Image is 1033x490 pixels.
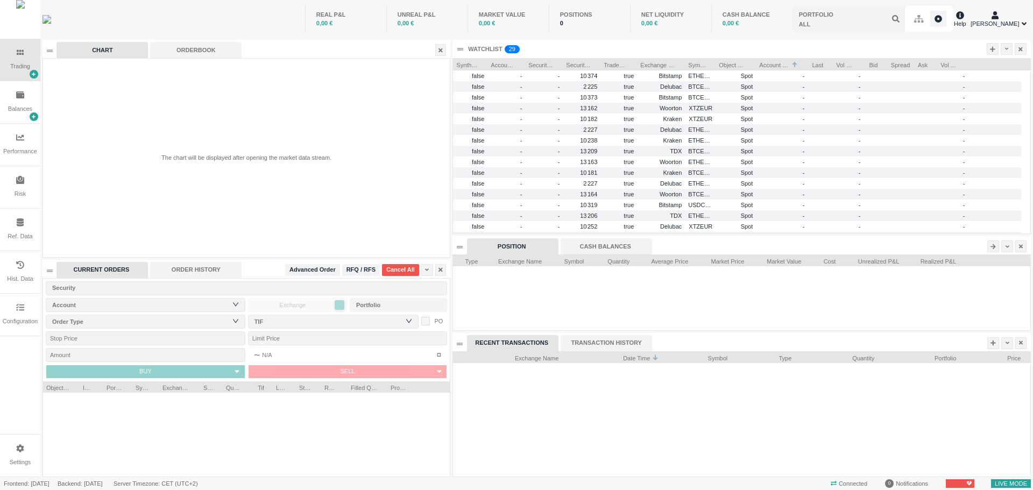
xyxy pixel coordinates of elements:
[491,59,515,69] span: Account Id
[520,116,522,122] span: -
[963,159,965,165] span: -
[963,180,965,187] span: -
[963,105,965,111] span: -
[604,124,634,136] span: true
[456,255,478,266] span: Type
[56,42,148,58] div: CHART
[641,20,658,26] span: 0,00 €
[520,159,522,165] span: -
[580,73,597,79] span: 10 374
[56,262,148,278] div: CURRENT ORDERS
[688,199,712,211] span: USDCEUR
[558,191,560,197] span: -
[642,255,688,266] span: Average Price
[468,45,502,54] div: WATCHLIST
[436,349,441,361] span: ¤
[719,221,753,233] span: Spot
[969,352,1021,363] span: Price
[604,156,634,168] span: true
[276,381,286,392] span: Limit
[558,169,560,176] span: -
[803,148,805,154] span: -
[803,169,805,176] span: -
[719,199,753,211] span: Spot
[434,318,443,324] span: PO
[560,10,619,19] div: POSITIONS
[719,210,753,222] span: Spot
[723,10,782,19] div: CASH BALANCE
[52,282,436,293] div: Security
[560,19,619,28] div: 0
[659,94,682,101] span: Bitstamp
[604,221,634,233] span: true
[803,223,805,230] span: -
[456,188,484,201] span: false
[719,156,753,168] span: Spot
[232,317,239,324] i: icon: down
[558,202,560,208] span: -
[723,20,739,26] span: 0,00 €
[580,116,597,122] span: 10 182
[520,83,522,90] span: -
[580,137,597,144] span: 10 238
[859,180,861,187] span: -
[491,255,542,266] span: Exchange Name
[660,83,682,90] span: Delubac
[46,348,245,362] input: Amount
[719,113,753,125] span: Spot
[505,45,520,53] sup: 29
[10,62,30,71] div: Trading
[561,335,652,351] div: TRANSACTION HISTORY
[558,223,560,230] span: -
[406,317,412,324] i: icon: down
[580,148,597,154] span: 13 209
[940,59,958,69] span: Vol Ask
[604,188,634,201] span: true
[670,212,682,219] span: TDX
[580,191,597,197] span: 13 164
[814,255,836,266] span: Cost
[719,134,753,147] span: Spot
[3,317,38,326] div: Configuration
[8,232,32,241] div: Ref. Data
[859,137,861,144] span: -
[665,352,727,363] span: Symbol
[803,159,805,165] span: -
[688,81,712,93] span: BTCEUR
[848,255,899,266] span: Unrealized P&L
[520,137,522,144] span: -
[232,301,239,308] i: icon: down
[558,105,560,111] span: -
[719,70,753,82] span: Spot
[688,91,712,104] span: BTCEUR
[161,153,331,162] div: The chart will be displayed after opening the market data stream.
[719,59,746,69] span: Object Type
[793,6,905,32] input: ALL
[803,105,805,111] span: -
[456,210,484,222] span: false
[226,381,243,392] span: Quantity
[3,147,37,156] div: Performance
[803,126,805,133] span: -
[456,352,558,363] span: Exchange Name
[10,458,31,467] div: Settings
[479,20,496,26] span: 0,00 €
[991,478,1031,489] span: LIVE MODE
[46,331,245,345] input: Stop Price
[520,191,522,197] span: -
[107,381,123,392] span: Portfolio
[719,177,753,190] span: Spot
[162,381,190,392] span: Exchange Name
[660,159,682,165] span: Woorton
[398,20,414,26] span: 0,00 €
[254,349,272,361] span: N/A
[558,159,560,165] span: -
[859,83,861,90] span: -
[659,73,682,79] span: Bitstamp
[963,116,965,122] span: -
[456,59,478,69] span: Synthetic
[289,265,336,274] span: Advanced Order
[859,223,861,230] span: -
[456,102,484,115] span: false
[719,124,753,136] span: Spot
